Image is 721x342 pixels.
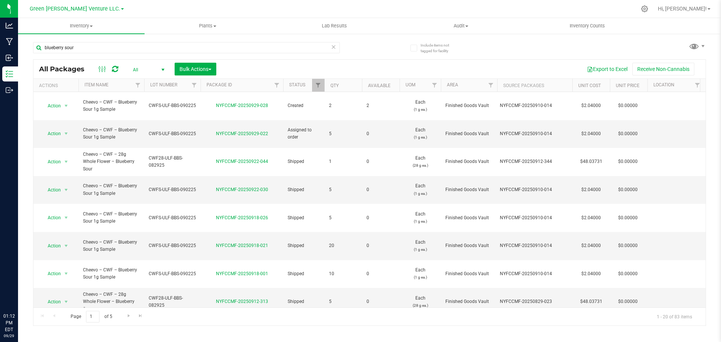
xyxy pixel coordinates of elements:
[428,79,441,92] a: Filter
[614,268,641,279] span: $0.00000
[500,214,570,221] div: Value 1: NYFCCMF-20250910-014
[404,295,436,309] span: Each
[404,302,436,309] p: (28 g ea.)
[367,186,395,193] span: 0
[6,54,13,62] inline-svg: Inbound
[367,130,395,137] span: 0
[179,66,211,72] span: Bulk Actions
[83,267,140,281] span: Cheevo – CWF – Blueberry Sour 1g Sample
[6,38,13,45] inline-svg: Manufacturing
[175,63,216,75] button: Bulk Actions
[572,232,610,260] td: $2.04000
[83,182,140,197] span: Cheevo – CWF – Blueberry Sour 1g Sample
[329,270,357,277] span: 10
[331,42,336,52] span: Clear
[3,313,15,333] p: 01:12 PM EDT
[404,211,436,225] span: Each
[404,267,436,281] span: Each
[84,82,109,87] a: Item Name
[288,214,320,221] span: Shipped
[62,297,71,307] span: select
[288,158,320,165] span: Shipped
[404,274,436,281] p: (1 g ea.)
[150,82,177,87] a: Lot Number
[41,297,61,307] span: Action
[6,22,13,29] inline-svg: Analytics
[207,82,232,87] a: Package ID
[39,83,75,88] div: Actions
[3,333,15,339] p: 09/29
[329,242,357,249] span: 20
[18,23,145,29] span: Inventory
[445,130,493,137] span: Finished Goods Vault
[149,242,196,249] span: CWFS-ULF-BBS-090225
[572,148,610,176] td: $48.03731
[500,130,570,137] div: Value 1: NYFCCMF-20250910-014
[30,6,120,12] span: Green [PERSON_NAME] Venture LLC.
[289,82,305,87] a: Status
[64,311,118,322] span: Page of 5
[445,242,493,249] span: Finished Goods Vault
[149,214,196,221] span: CWFS-ULF-BBS-090225
[62,212,71,223] span: select
[216,243,268,248] a: NYFCCMF-20250918-021
[8,282,30,304] iframe: Resource center
[447,82,458,87] a: Area
[578,83,601,88] a: Unit Cost
[368,83,391,88] a: Available
[367,214,395,221] span: 0
[41,128,61,139] span: Action
[271,18,398,34] a: Lab Results
[145,18,271,34] a: Plants
[421,42,458,54] span: Include items not tagged for facility
[149,270,196,277] span: CWFS-ULF-BBS-090225
[216,131,268,136] a: NYFCCMF-20250929-022
[653,82,674,87] a: Location
[149,155,196,169] span: CWF28-ULF-BBS-082925
[651,311,698,322] span: 1 - 20 of 83 items
[330,83,339,88] a: Qty
[445,158,493,165] span: Finished Goods Vault
[41,241,61,251] span: Action
[62,101,71,111] span: select
[6,86,13,94] inline-svg: Outbound
[145,23,271,29] span: Plants
[572,260,610,288] td: $2.04000
[691,79,704,92] a: Filter
[485,79,497,92] a: Filter
[288,270,320,277] span: Shipped
[404,127,436,141] span: Each
[132,79,144,92] a: Filter
[367,158,395,165] span: 0
[500,298,570,305] div: Value 1: NYFCCMF-20250829-023
[83,99,140,113] span: Cheevo – CWF – Blueberry Sour 1g Sample
[329,214,357,221] span: 5
[288,298,320,305] span: Shipped
[288,242,320,249] span: Shipped
[500,242,570,249] div: Value 1: NYFCCMF-20250910-014
[398,18,524,34] a: Audit
[288,186,320,193] span: Shipped
[149,130,196,137] span: CWFS-ULF-BBS-090225
[614,240,641,251] span: $0.00000
[329,130,357,137] span: 5
[524,18,651,34] a: Inventory Counts
[632,63,694,75] button: Receive Non-Cannabis
[39,65,92,73] span: All Packages
[329,158,357,165] span: 1
[406,82,415,87] a: UOM
[404,182,436,197] span: Each
[83,239,140,253] span: Cheevo – CWF – Blueberry Sour 1g Sample
[404,134,436,141] p: (1 g ea.)
[216,159,268,164] a: NYFCCMF-20250922-044
[614,156,641,167] span: $0.00000
[560,23,615,29] span: Inventory Counts
[582,63,632,75] button: Export to Excel
[149,186,196,193] span: CWFS-ULF-BBS-090225
[572,120,610,148] td: $2.04000
[149,102,196,109] span: CWFS-ULF-BBS-090225
[404,246,436,253] p: (1 g ea.)
[367,102,395,109] span: 2
[616,83,640,88] a: Unit Price
[149,295,196,309] span: CWF28-ULF-BBS-082925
